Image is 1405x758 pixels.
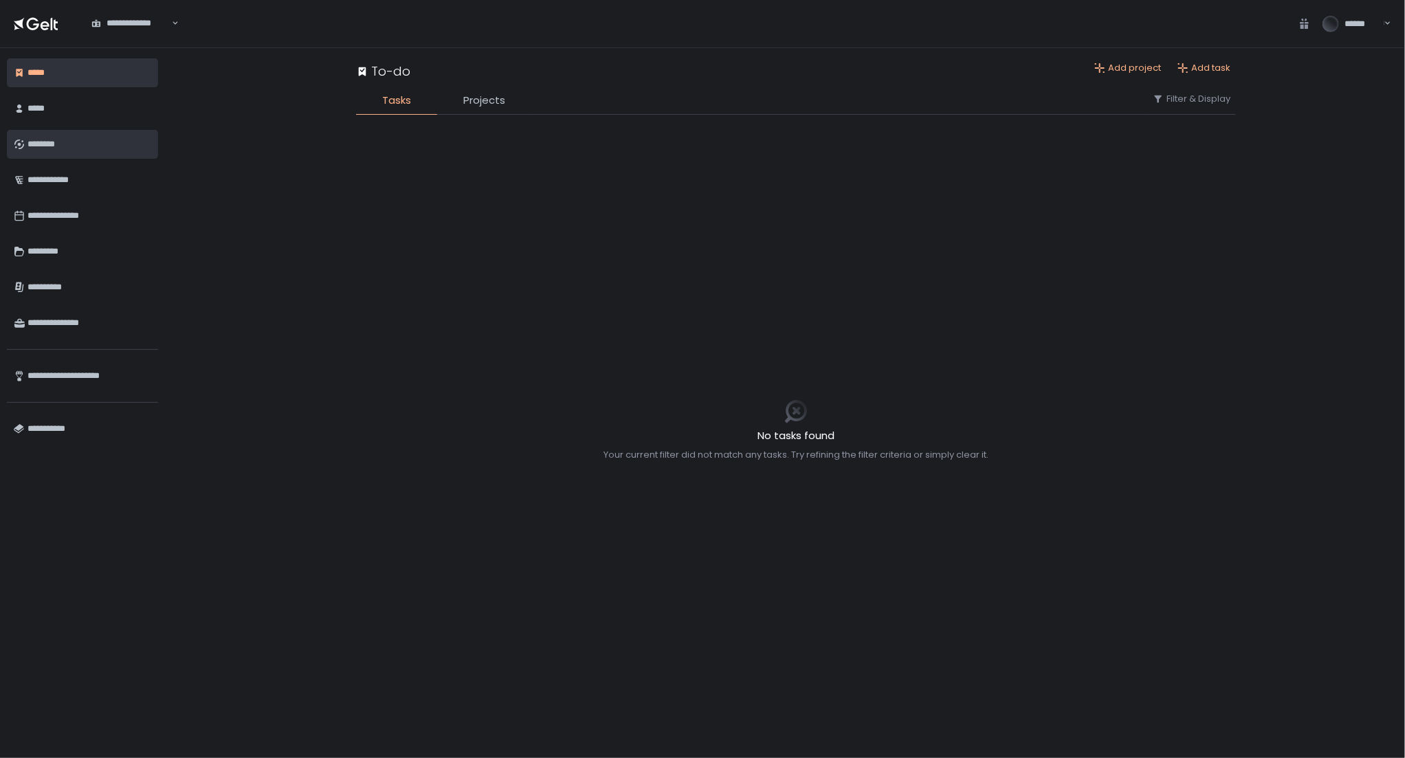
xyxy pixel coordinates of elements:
[356,62,410,80] div: To-do
[382,93,411,109] span: Tasks
[463,93,505,109] span: Projects
[604,428,988,444] h2: No tasks found
[1177,62,1230,74] button: Add task
[1094,62,1161,74] button: Add project
[604,449,988,461] div: Your current filter did not match any tasks. Try refining the filter criteria or simply clear it.
[1153,93,1230,105] button: Filter & Display
[82,9,179,38] div: Search for option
